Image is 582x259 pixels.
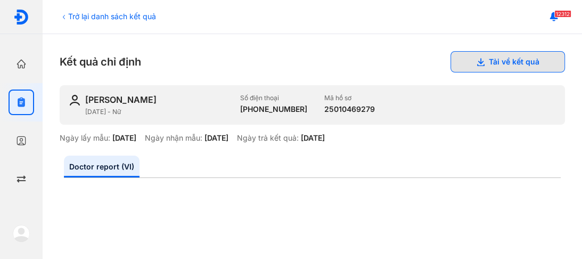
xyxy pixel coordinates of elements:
[60,133,110,143] div: Ngày lấy mẫu:
[450,51,565,72] button: Tải về kết quả
[68,94,81,107] img: user-icon
[240,104,307,114] div: [PHONE_NUMBER]
[60,11,156,22] div: Trở lại danh sách kết quả
[204,133,228,143] div: [DATE]
[301,133,325,143] div: [DATE]
[13,225,30,242] img: logo
[60,51,565,72] div: Kết quả chỉ định
[13,9,29,25] img: logo
[324,104,375,114] div: 25010469279
[85,108,232,116] div: [DATE] - Nữ
[554,10,571,18] span: 12312
[112,133,136,143] div: [DATE]
[145,133,202,143] div: Ngày nhận mẫu:
[85,94,157,106] div: [PERSON_NAME]
[324,94,375,102] div: Mã hồ sơ
[64,156,140,177] a: Doctor report (VI)
[237,133,299,143] div: Ngày trả kết quả:
[240,94,307,102] div: Số điện thoại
